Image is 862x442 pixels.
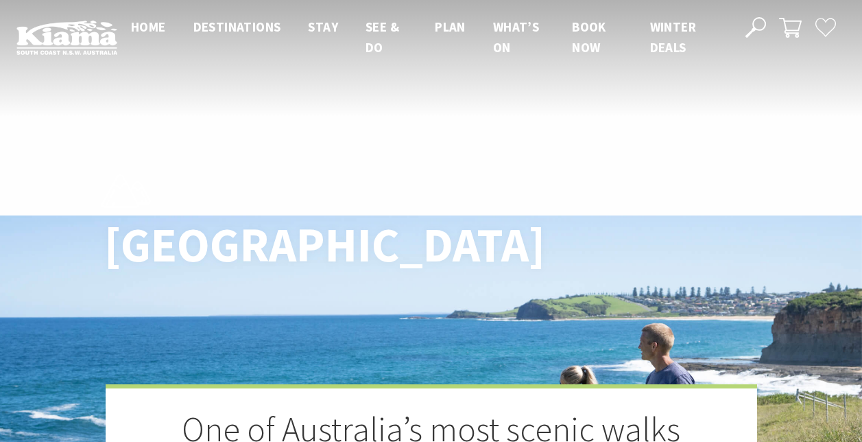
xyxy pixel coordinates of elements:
[131,19,166,35] span: Home
[308,19,338,35] span: Stay
[435,19,466,35] span: Plan
[104,219,492,272] h1: [GEOGRAPHIC_DATA]
[117,16,730,58] nav: Main Menu
[193,19,281,35] span: Destinations
[366,19,399,56] span: See & Do
[572,19,606,56] span: Book now
[650,19,696,56] span: Winter Deals
[493,19,539,56] span: What’s On
[16,20,117,55] img: Kiama Logo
